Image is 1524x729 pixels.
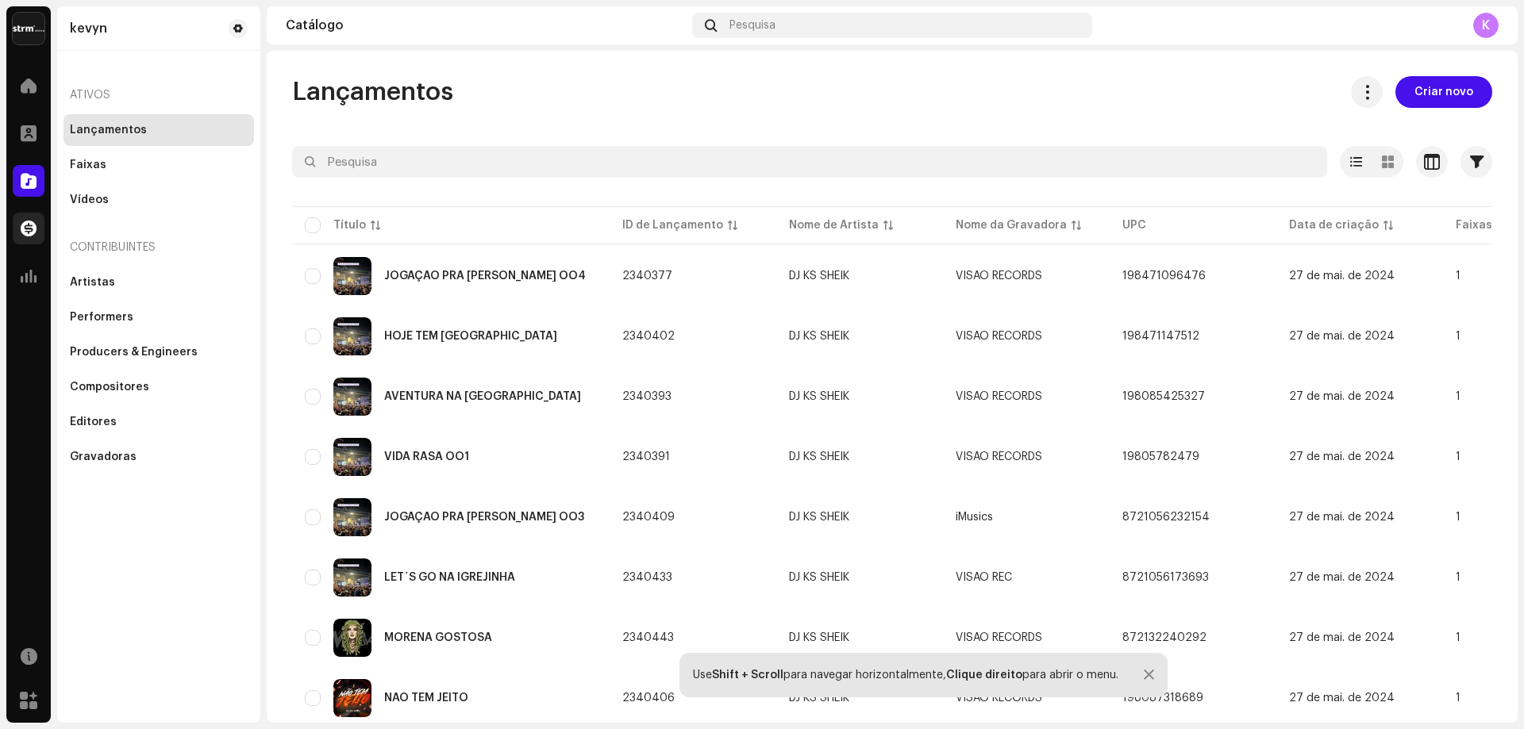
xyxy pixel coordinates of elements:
[956,632,1042,643] span: VISAO RECORDS
[789,512,930,523] span: DJ KS SHEIK
[333,498,371,536] img: 2caaae2a-33a5-4efc-8126-35a1e6555531
[63,267,254,298] re-m-nav-item: Artistas
[1122,572,1209,583] span: 8721056173693
[789,391,930,402] span: DJ KS SHEIK
[956,331,1042,342] span: VISAO RECORDS
[1395,76,1492,108] button: Criar novo
[712,670,783,681] strong: Shift + Scroll
[384,512,584,523] div: JOGAÇAO PRA TRAFICANTE OO3
[1414,76,1473,108] span: Criar novo
[63,114,254,146] re-m-nav-item: Lançamentos
[622,632,674,643] span: 2340443
[63,76,254,114] re-a-nav-header: Ativos
[729,19,775,32] span: Pesquisa
[63,336,254,368] re-m-nav-item: Producers & Engineers
[1289,632,1395,643] span: 27 de mai. de 2024
[622,391,672,402] span: 2340393
[384,331,557,342] div: HOJE TEM RUA DA ÁGUA
[1289,391,1395,402] span: 27 de mai. de 2024
[956,451,1042,462] span: VISAO RECORDS
[1122,451,1199,462] span: 19805782479
[286,19,686,32] div: Catálogo
[789,632,849,643] div: DJ KS SHEIK
[1122,512,1210,523] span: 8721056232154
[1289,270,1395,282] span: 27 de mai. de 2024
[956,693,1042,704] span: VISAO RECORDS
[70,22,107,35] div: kevyn
[70,194,109,206] div: Vídeos
[1473,13,1499,38] div: K
[956,391,1042,402] span: VISAO RECORDS
[693,669,1118,681] div: Use para navegar horizontalmente, para abrir o menu.
[333,317,371,355] img: 704c8ff5-e633-477b-8e41-ba2f65699b67
[333,619,371,657] img: b40c01d2-98ab-4a43-99ff-1dddd7fb1b02
[1289,451,1395,462] span: 27 de mai. de 2024
[789,512,849,523] div: DJ KS SHEIK
[1289,331,1395,342] span: 27 de mai. de 2024
[956,512,993,523] span: iMusics
[70,381,149,393] div: Compositores
[384,270,586,282] div: JOGAÇÃO PRA TRAFICANTE OO4
[333,558,371,597] img: 5135750a-0f1a-41c5-9d03-3e3f4687269b
[622,512,675,523] span: 2340409
[292,76,453,108] span: Lançamentos
[63,184,254,216] re-m-nav-item: Vídeos
[622,572,672,583] span: 2340433
[789,270,849,282] div: DJ KS SHEIK
[946,670,1022,681] strong: Clique direito
[70,346,198,359] div: Producers & Engineers
[70,416,117,428] div: Editores
[789,331,930,342] span: DJ KS SHEIK
[384,693,468,704] div: NÃO TEM JEITO
[1122,693,1203,704] span: 198087318689
[956,572,1012,583] span: VISAO REC
[1122,270,1206,282] span: 198471096476
[292,146,1327,178] input: Pesquisa
[63,406,254,438] re-m-nav-item: Editores
[63,228,254,267] re-a-nav-header: Contribuintes
[956,270,1042,282] span: VISAO RECORDS
[70,451,137,463] div: Gravadoras
[70,124,147,136] div: Lançamentos
[70,159,106,171] div: Faixas
[63,371,254,403] re-m-nav-item: Compositores
[63,301,254,333] re-m-nav-item: Performers
[13,13,44,44] img: 408b884b-546b-4518-8448-1008f9c76b02
[1289,217,1379,233] div: Data de criação
[622,270,672,282] span: 2340377
[384,451,469,462] div: VIDA RASA OO1
[622,217,723,233] div: ID de Lançamento
[333,257,371,295] img: f2969f7a-fcbb-4203-b852-b3e5ad975070
[63,441,254,473] re-m-nav-item: Gravadoras
[1122,632,1206,643] span: 872132240292
[333,438,371,476] img: cb9668a4-1c23-421e-9baf-fbcbe451f7a5
[789,331,849,342] div: DJ KS SHEIK
[384,632,492,643] div: MORENA GOSTOSA
[70,276,115,289] div: Artistas
[622,331,675,342] span: 2340402
[789,632,930,643] span: DJ KS SHEIK
[1289,693,1395,704] span: 27 de mai. de 2024
[1289,572,1395,583] span: 27 de mai. de 2024
[956,217,1067,233] div: Nome da Gravadora
[789,451,849,462] div: DJ KS SHEIK
[622,693,675,704] span: 2340406
[333,679,371,717] img: e1c2f06f-eb8c-4ae3-ba4b-cff3a8ff68cb
[1122,391,1205,402] span: 198085425327
[789,693,849,704] div: DJ KS SHEIK
[333,217,366,233] div: Título
[789,693,930,704] span: DJ KS SHEIK
[384,572,515,583] div: LET´S GO NA IGREJINHA
[789,572,849,583] div: DJ KS SHEIK
[1289,512,1395,523] span: 27 de mai. de 2024
[63,149,254,181] re-m-nav-item: Faixas
[333,378,371,416] img: 2a50601f-7588-41f3-a56b-8c0da585d940
[789,217,879,233] div: Nome de Artista
[789,391,849,402] div: DJ KS SHEIK
[789,451,930,462] span: DJ KS SHEIK
[1122,331,1199,342] span: 198471147512
[789,572,930,583] span: DJ KS SHEIK
[622,451,670,462] span: 2340391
